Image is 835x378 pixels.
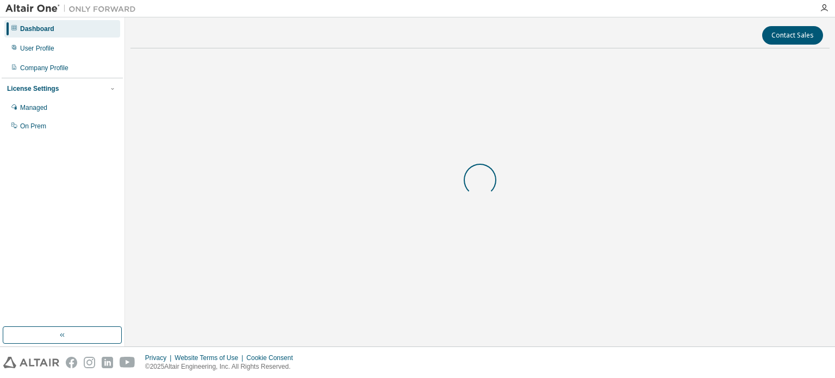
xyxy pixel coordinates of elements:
div: Cookie Consent [246,354,299,362]
div: User Profile [20,44,54,53]
img: linkedin.svg [102,357,113,368]
div: Dashboard [20,24,54,33]
div: On Prem [20,122,46,131]
img: altair_logo.svg [3,357,59,368]
img: youtube.svg [120,357,135,368]
div: License Settings [7,84,59,93]
div: Managed [20,103,47,112]
img: facebook.svg [66,357,77,368]
img: Altair One [5,3,141,14]
div: Company Profile [20,64,68,72]
div: Privacy [145,354,175,362]
p: © 2025 Altair Engineering, Inc. All Rights Reserved. [145,362,300,371]
div: Website Terms of Use [175,354,246,362]
button: Contact Sales [762,26,823,45]
img: instagram.svg [84,357,95,368]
